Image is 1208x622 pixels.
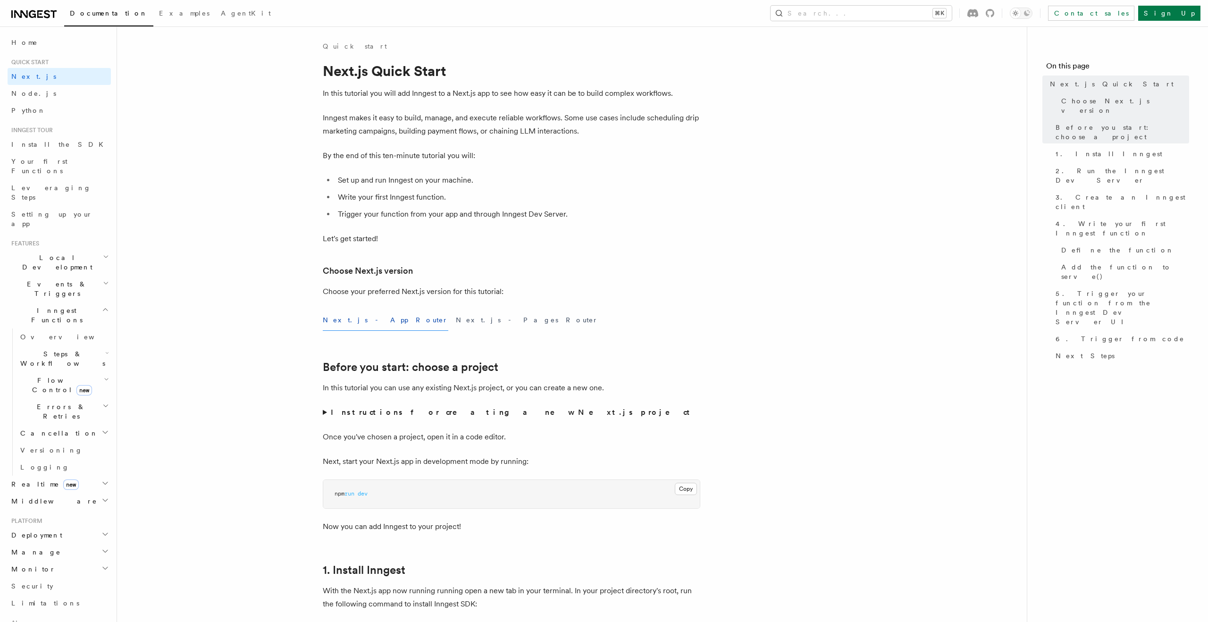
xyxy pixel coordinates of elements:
[76,385,92,395] span: new
[8,578,111,595] a: Security
[8,240,39,247] span: Features
[323,232,700,245] p: Let's get started!
[17,328,111,345] a: Overview
[323,42,387,51] a: Quick start
[8,153,111,179] a: Your first Functions
[8,68,111,85] a: Next.js
[1052,189,1189,215] a: 3. Create an Inngest client
[323,87,700,100] p: In this tutorial you will add Inngest to a Next.js app to see how easy it can be to build complex...
[323,361,498,374] a: Before you start: choose a project
[323,563,405,577] a: 1. Install Inngest
[17,402,102,421] span: Errors & Retries
[323,149,700,162] p: By the end of this ten-minute tutorial you will:
[8,479,79,489] span: Realtime
[8,544,111,561] button: Manage
[1048,6,1134,21] a: Contact sales
[8,595,111,612] a: Limitations
[8,249,111,276] button: Local Development
[8,253,103,272] span: Local Development
[323,381,700,395] p: In this tutorial you can use any existing Next.js project, or you can create a new one.
[70,9,148,17] span: Documentation
[1050,79,1174,89] span: Next.js Quick Start
[1061,245,1174,255] span: Define the function
[8,279,103,298] span: Events & Triggers
[8,328,111,476] div: Inngest Functions
[8,59,49,66] span: Quick start
[8,302,111,328] button: Inngest Functions
[8,85,111,102] a: Node.js
[675,483,697,495] button: Copy
[1052,215,1189,242] a: 4. Write your first Inngest function
[323,285,700,298] p: Choose your preferred Next.js version for this tutorial:
[1052,145,1189,162] a: 1. Install Inngest
[771,6,952,21] button: Search...⌘K
[17,345,111,372] button: Steps & Workflows
[20,333,117,341] span: Overview
[335,174,700,187] li: Set up and run Inngest on your machine.
[11,599,79,607] span: Limitations
[17,442,111,459] a: Versioning
[11,184,91,201] span: Leveraging Steps
[8,564,56,574] span: Monitor
[1046,60,1189,76] h4: On this page
[335,208,700,221] li: Trigger your function from your app and through Inngest Dev Server.
[1061,262,1189,281] span: Add the function to serve()
[1052,347,1189,364] a: Next Steps
[323,430,700,444] p: Once you've chosen a project, open it in a code editor.
[215,3,277,25] a: AgentKit
[1138,6,1200,21] a: Sign Up
[20,463,69,471] span: Logging
[11,210,92,227] span: Setting up your app
[335,191,700,204] li: Write your first Inngest function.
[11,107,46,114] span: Python
[1056,166,1189,185] span: 2. Run the Inngest Dev Server
[1056,123,1189,142] span: Before you start: choose a project
[1056,351,1115,361] span: Next Steps
[8,306,102,325] span: Inngest Functions
[11,73,56,80] span: Next.js
[1052,285,1189,330] a: 5. Trigger your function from the Inngest Dev Server UI
[1052,162,1189,189] a: 2. Run the Inngest Dev Server
[335,490,344,497] span: npm
[1061,96,1189,115] span: Choose Next.js version
[17,398,111,425] button: Errors & Retries
[17,372,111,398] button: Flow Controlnew
[933,8,946,18] kbd: ⌘K
[1052,119,1189,145] a: Before you start: choose a project
[323,62,700,79] h1: Next.js Quick Start
[8,206,111,232] a: Setting up your app
[331,408,694,417] strong: Instructions for creating a new Next.js project
[1056,289,1189,327] span: 5. Trigger your function from the Inngest Dev Server UI
[8,493,111,510] button: Middleware
[323,520,700,533] p: Now you can add Inngest to your project!
[8,126,53,134] span: Inngest tour
[11,38,38,47] span: Home
[11,582,53,590] span: Security
[1056,193,1189,211] span: 3. Create an Inngest client
[17,429,98,438] span: Cancellation
[1052,330,1189,347] a: 6. Trigger from code
[323,406,700,419] summary: Instructions for creating a new Next.js project
[8,102,111,119] a: Python
[159,9,210,17] span: Examples
[63,479,79,490] span: new
[344,490,354,497] span: run
[8,136,111,153] a: Install the SDK
[8,561,111,578] button: Monitor
[17,425,111,442] button: Cancellation
[456,310,598,331] button: Next.js - Pages Router
[8,527,111,544] button: Deployment
[323,584,700,611] p: With the Next.js app now running running open a new tab in your terminal. In your project directo...
[17,349,105,368] span: Steps & Workflows
[8,517,42,525] span: Platform
[323,455,700,468] p: Next, start your Next.js app in development mode by running:
[11,158,67,175] span: Your first Functions
[1057,259,1189,285] a: Add the function to serve()
[153,3,215,25] a: Examples
[1057,242,1189,259] a: Define the function
[8,547,61,557] span: Manage
[1057,92,1189,119] a: Choose Next.js version
[323,310,448,331] button: Next.js - App Router
[8,496,97,506] span: Middleware
[20,446,83,454] span: Versioning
